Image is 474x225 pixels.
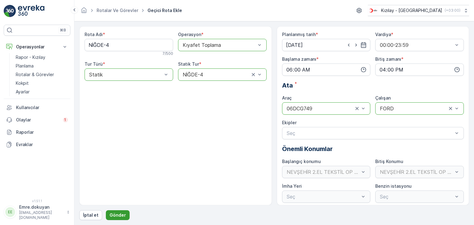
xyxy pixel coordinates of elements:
label: Tur Türü [85,61,103,67]
p: Olaylar [16,117,59,123]
p: 7 / 500 [163,51,173,56]
p: Emre.dokuyan [19,204,64,210]
p: Gönder [110,212,126,218]
label: Bitiş Konumu [375,159,403,164]
p: Rapor - Kızılay [16,54,45,60]
p: [EMAIL_ADDRESS][DOMAIN_NAME] [19,210,64,220]
p: Kullanıcılar [16,104,68,111]
p: Raporlar [16,129,68,135]
label: Çalışan [375,95,391,100]
a: Rotalar ve Görevler [97,8,138,13]
label: Ekipler [282,120,297,125]
label: Operasyon [178,32,201,37]
label: Başlama zamanı [282,56,316,62]
p: İptal et [83,212,98,218]
button: İptal et [79,210,102,220]
label: Benzin istasyonu [375,183,412,189]
img: logo_light-DOdMpM7g.png [18,5,44,17]
label: Statik Tur [178,61,199,67]
p: Önemli Konumlar [282,144,464,153]
span: Geçici Rota Ekle [146,7,183,14]
button: Operasyonlar [4,41,70,53]
img: logo [4,5,16,17]
a: Kullanıcılar [4,101,70,114]
p: 1 [64,117,67,122]
input: dd/mm/yyyy [282,39,371,51]
a: Rapor - Kızılay [13,53,70,62]
label: Başlangıç konumu [282,159,321,164]
a: Kokpit [13,79,70,88]
button: Gönder [106,210,130,220]
p: Evraklar [16,141,68,148]
a: Evraklar [4,138,70,151]
span: Ata [282,81,293,90]
p: ( +03:00 ) [445,8,460,13]
p: Kızılay - [GEOGRAPHIC_DATA] [381,7,442,14]
p: Rotalar & Görevler [16,72,54,78]
a: Olaylar1 [4,114,70,126]
p: ⌘B [60,28,66,33]
label: Planlanmış tarih [282,32,316,37]
p: Planlama [16,63,34,69]
p: Ayarlar [16,89,30,95]
a: Planlama [13,62,70,70]
span: v 1.51.1 [4,199,70,203]
button: EEEmre.dokuyan[EMAIL_ADDRESS][DOMAIN_NAME] [4,204,70,220]
label: Araç [282,95,292,100]
label: Bitiş zamanı [375,56,401,62]
img: k%C4%B1z%C4%B1lay_D5CCths_t1JZB0k.png [368,7,379,14]
a: Raporlar [4,126,70,138]
p: Kokpit [16,80,29,86]
label: Rota Adı [85,32,103,37]
label: Vardiya [375,32,391,37]
a: Ayarlar [13,88,70,96]
a: Rotalar & Görevler [13,70,70,79]
p: Seç [287,129,453,137]
p: Operasyonlar [16,44,58,50]
a: Ana Sayfa [81,9,87,14]
button: Kızılay - [GEOGRAPHIC_DATA](+03:00) [368,5,469,16]
label: İmha Yeri [282,183,302,189]
div: EE [5,207,15,217]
